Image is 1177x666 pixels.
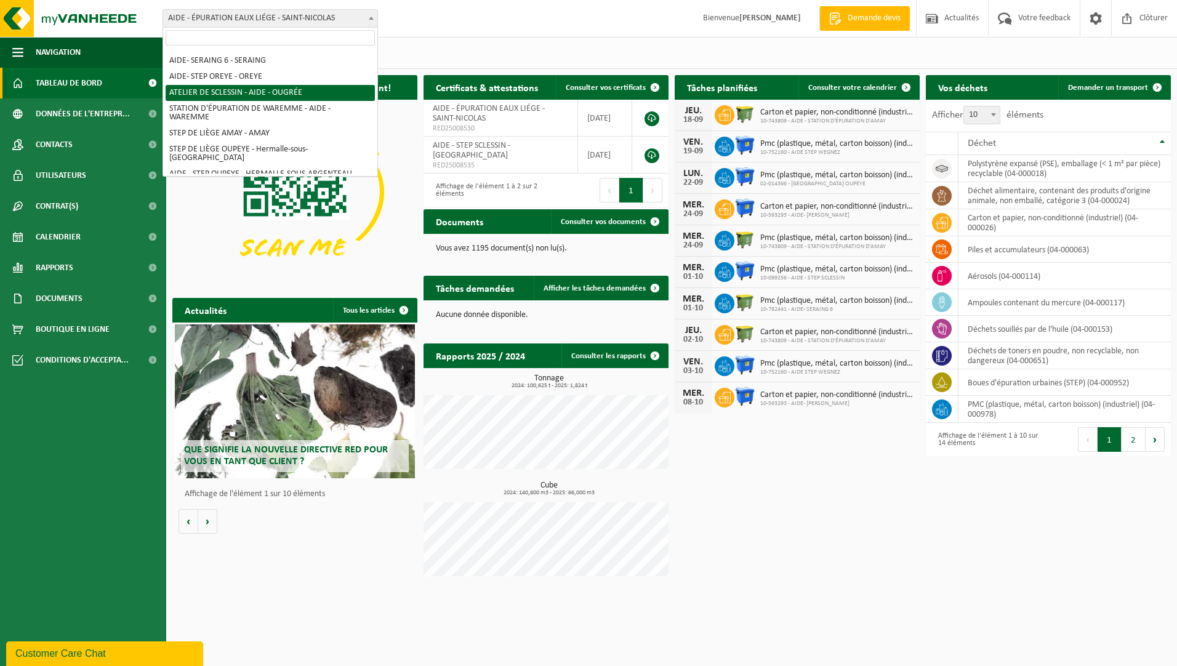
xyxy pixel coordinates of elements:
[681,106,705,116] div: JEU.
[643,178,662,203] button: Next
[1058,75,1170,100] a: Demander un transport
[424,209,496,233] h2: Documents
[734,229,755,250] img: WB-1100-HPE-GN-50
[681,388,705,398] div: MER.
[734,386,755,407] img: WB-1100-HPE-BE-01
[760,108,914,118] span: Carton et papier, non-conditionné (industriel)
[681,200,705,210] div: MER.
[36,37,81,68] span: Navigation
[760,139,914,149] span: Pmc (plastique, métal, carton boisson) (industriel)
[760,296,914,306] span: Pmc (plastique, métal, carton boisson) (industriel)
[1068,84,1148,92] span: Demander un transport
[36,68,102,98] span: Tableau de bord
[932,110,1043,120] label: Afficher éléments
[166,69,375,85] li: AIDE- STEP OREYE - OREYE
[819,6,910,31] a: Demande devis
[36,160,86,191] span: Utilisateurs
[932,426,1042,453] div: Affichage de l'élément 1 à 10 sur 14 éléments
[430,481,669,496] h3: Cube
[958,396,1171,423] td: PMC (plastique, métal, carton boisson) (industriel) (04-000978)
[681,304,705,313] div: 01-10
[958,182,1171,209] td: déchet alimentaire, contenant des produits d'origine animale, non emballé, catégorie 3 (04-000024)
[424,276,526,300] h2: Tâches demandées
[760,265,914,275] span: Pmc (plastique, métal, carton boisson) (industriel)
[36,345,129,375] span: Conditions d'accepta...
[734,292,755,313] img: WB-1100-HPE-GN-50
[163,9,378,28] span: AIDE - ÉPURATION EAUX LIÉGE - SAINT-NICOLAS
[734,323,755,344] img: WB-1100-HPE-GN-50
[681,335,705,344] div: 02-10
[964,106,1000,124] span: 10
[760,306,914,313] span: 10-782441 - AIDE- SERAING 6
[430,374,669,389] h3: Tonnage
[760,233,914,243] span: Pmc (plastique, métal, carton boisson) (industriel)
[760,390,914,400] span: Carton et papier, non-conditionné (industriel)
[433,161,568,171] span: RED25008535
[1146,427,1165,452] button: Next
[578,137,632,174] td: [DATE]
[1122,427,1146,452] button: 2
[430,383,669,389] span: 2024: 100,625 t - 2025: 1,824 t
[619,178,643,203] button: 1
[36,98,130,129] span: Données de l'entrepr...
[760,369,914,376] span: 10-752160 - AIDE STEP WEGNEZ
[808,84,897,92] span: Consulter votre calendrier
[175,324,415,478] a: Que signifie la nouvelle directive RED pour vous en tant que client ?
[958,209,1171,236] td: carton et papier, non-conditionné (industriel) (04-000026)
[681,147,705,156] div: 19-09
[179,509,198,534] button: Vorige
[1078,427,1098,452] button: Previous
[734,198,755,219] img: WB-1100-HPE-BE-01
[681,137,705,147] div: VEN.
[760,171,914,180] span: Pmc (plastique, métal, carton boisson) (industriel)
[734,260,755,281] img: WB-1100-HPE-BE-01
[163,10,377,27] span: AIDE - ÉPURATION EAUX LIÉGE - SAINT-NICOLAS
[166,101,375,126] li: STATION D'ÉPURATION DE WAREMME - AIDE - WAREMME
[166,166,375,182] li: AIDE - STEP OUPEYE - HERMALLE-SOUS-ARGENTEAU
[172,100,417,284] img: Download de VHEPlus App
[681,263,705,273] div: MER.
[600,178,619,203] button: Previous
[760,118,914,125] span: 10-743809 - AIDE - STATION D'ÉPURATION D'AMAY
[433,104,545,123] span: AIDE - ÉPURATION EAUX LIÉGE - SAINT-NICOLAS
[556,75,667,100] a: Consulter vos certificats
[36,129,73,160] span: Contacts
[36,283,82,314] span: Documents
[436,311,656,319] p: Aucune donnée disponible.
[958,236,1171,263] td: Piles et accumulateurs (04-000063)
[681,367,705,375] div: 03-10
[578,100,632,137] td: [DATE]
[958,369,1171,396] td: boues d'épuration urbaines (STEP) (04-000952)
[166,85,375,101] li: ATELIER DE SCLESSIN - AIDE - OUGRÉE
[958,263,1171,289] td: aérosols (04-000114)
[166,126,375,142] li: STEP DE LIÈGE AMAY - AMAY
[681,398,705,407] div: 08-10
[760,202,914,212] span: Carton et papier, non-conditionné (industriel)
[845,12,904,25] span: Demande devis
[681,210,705,219] div: 24-09
[958,316,1171,342] td: déchets souillés par de l'huile (04-000153)
[734,355,755,375] img: WB-1100-HPE-BE-01
[968,138,996,148] span: Déchet
[424,343,537,367] h2: Rapports 2025 / 2024
[681,326,705,335] div: JEU.
[184,445,388,467] span: Que signifie la nouvelle directive RED pour vous en tant que client ?
[172,298,239,322] h2: Actualités
[561,343,667,368] a: Consulter les rapports
[760,327,914,337] span: Carton et papier, non-conditionné (industriel)
[166,142,375,166] li: STEP DE LIÈGE OUPEYE - Hermalle-sous-[GEOGRAPHIC_DATA]
[681,273,705,281] div: 01-10
[566,84,646,92] span: Consulter vos certificats
[36,222,81,252] span: Calendrier
[166,53,375,69] li: AIDE- SERAING 6 - SERAING
[760,275,914,282] span: 10-099256 - AIDE - STEP SCLESSIN
[760,337,914,345] span: 10-743809 - AIDE - STATION D'ÉPURATION D'AMAY
[760,212,914,219] span: 10-593293 - AIDE- [PERSON_NAME]
[681,116,705,124] div: 18-09
[760,180,914,188] span: 02-014366 - [GEOGRAPHIC_DATA] OUPEYE
[734,166,755,187] img: WB-1100-HPE-BE-01
[963,106,1000,124] span: 10
[551,209,667,234] a: Consulter vos documents
[798,75,918,100] a: Consulter votre calendrier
